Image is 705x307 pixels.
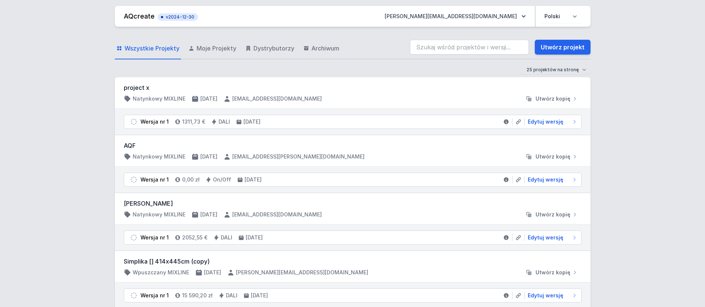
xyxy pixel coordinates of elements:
img: draft.svg [130,234,138,241]
a: Wszystkie Projekty [115,38,181,59]
h3: project x [124,83,582,92]
span: Archiwum [311,44,339,53]
div: Wersja nr 1 [140,292,169,299]
span: Moje Projekty [197,44,236,53]
h4: Natynkowy MIXLINE [133,211,185,218]
span: Dystrybutorzy [253,44,294,53]
span: Utwórz kopię [536,95,570,102]
img: draft.svg [130,176,138,183]
a: AQcreate [124,12,155,20]
h4: DALI [226,292,237,299]
img: draft.svg [130,292,138,299]
h4: [PERSON_NAME][EMAIL_ADDRESS][DOMAIN_NAME] [236,269,368,276]
h4: [EMAIL_ADDRESS][PERSON_NAME][DOMAIN_NAME] [232,153,365,160]
div: Wersja nr 1 [140,118,169,125]
span: Edytuj wersję [528,292,563,299]
a: Edytuj wersję [525,234,578,241]
h4: [EMAIL_ADDRESS][DOMAIN_NAME] [232,95,322,102]
div: Wersja nr 1 [140,176,169,183]
h4: [DATE] [245,176,262,183]
button: [PERSON_NAME][EMAIL_ADDRESS][DOMAIN_NAME] [379,10,532,23]
h4: [DATE] [251,292,268,299]
h4: 2052,55 € [182,234,207,241]
a: Dystrybutorzy [244,38,296,59]
h3: [PERSON_NAME] [124,199,582,208]
h4: [DATE] [200,153,217,160]
input: Szukaj wśród projektów i wersji... [410,40,529,55]
h4: [DATE] [200,95,217,102]
span: Utwórz kopię [536,211,570,218]
a: Moje Projekty [187,38,238,59]
h4: 15 590,20 zł [182,292,213,299]
a: Edytuj wersję [525,176,578,183]
button: v2024-12-30 [158,12,198,21]
h4: [DATE] [204,269,221,276]
h4: Natynkowy MIXLINE [133,153,185,160]
a: Edytuj wersję [525,292,578,299]
span: Utwórz kopię [536,153,570,160]
h4: DALI [219,118,230,125]
h4: On/Off [213,176,231,183]
h4: [EMAIL_ADDRESS][DOMAIN_NAME] [232,211,322,218]
span: Edytuj wersję [528,234,563,241]
h3: AQF [124,141,582,150]
span: Wszystkie Projekty [124,44,180,53]
h4: [DATE] [246,234,263,241]
h4: 0,00 zł [182,176,200,183]
span: v2024-12-30 [161,14,194,20]
span: Utwórz kopię [536,269,570,276]
button: Utwórz kopię [522,95,582,102]
h4: Wpuszczany MIXLINE [133,269,189,276]
button: Utwórz kopię [522,211,582,218]
span: Edytuj wersję [528,118,563,125]
span: Edytuj wersję [528,176,563,183]
div: Wersja nr 1 [140,234,169,241]
h4: 1311,73 € [182,118,205,125]
a: Archiwum [302,38,341,59]
a: Edytuj wersję [525,118,578,125]
button: Utwórz kopię [522,153,582,160]
h4: [DATE] [243,118,261,125]
img: draft.svg [130,118,138,125]
h3: Simplika [] 414x445cm (copy) [124,257,582,266]
select: Wybierz język [540,10,582,23]
button: Utwórz kopię [522,269,582,276]
a: Utwórz projekt [535,40,591,55]
h4: DALI [221,234,232,241]
h4: Natynkowy MIXLINE [133,95,185,102]
h4: [DATE] [200,211,217,218]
